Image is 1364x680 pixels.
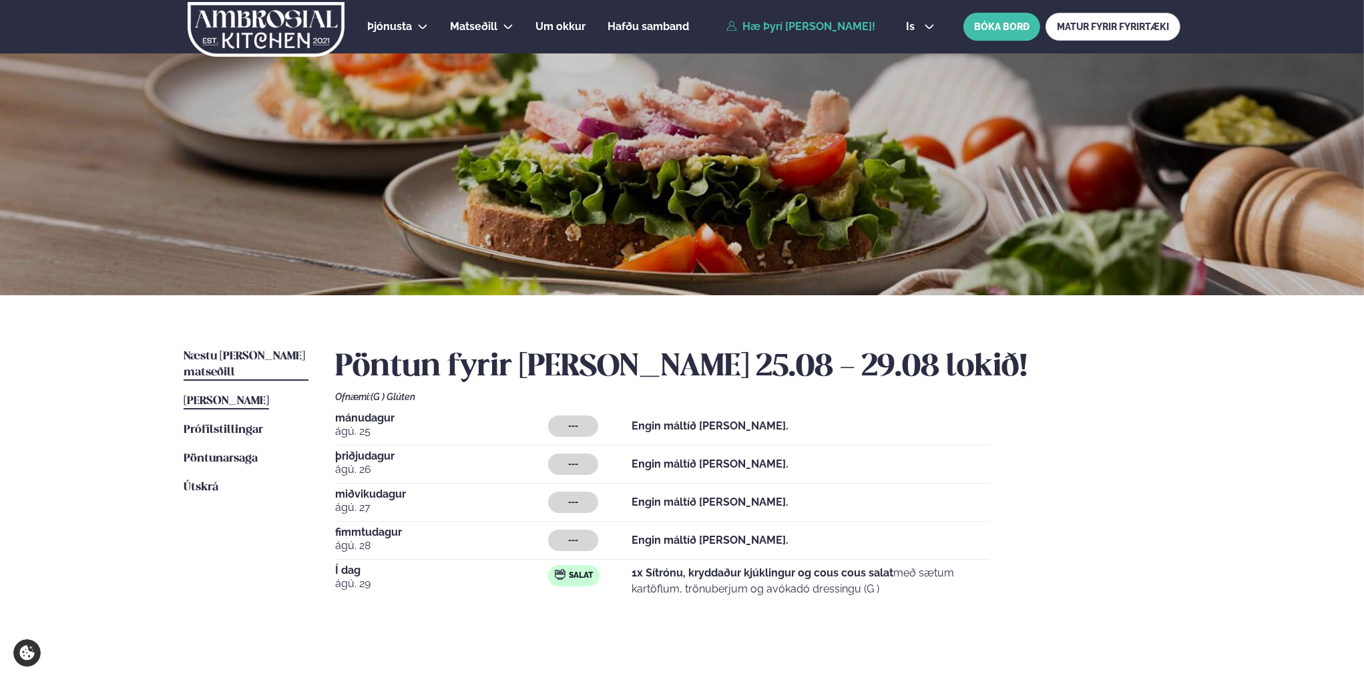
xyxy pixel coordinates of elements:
span: [PERSON_NAME] [184,395,269,407]
strong: Engin máltíð [PERSON_NAME]. [632,419,788,432]
span: Þjónusta [367,20,412,33]
a: Pöntunarsaga [184,451,258,467]
strong: Engin máltíð [PERSON_NAME]. [632,534,788,546]
span: þriðjudagur [335,451,548,462]
a: Útskrá [184,480,218,496]
strong: Engin máltíð [PERSON_NAME]. [632,458,788,470]
span: Um okkur [535,20,586,33]
span: --- [568,459,578,470]
a: Hafðu samband [608,19,689,35]
span: Salat [569,570,593,581]
span: fimmtudagur [335,527,548,538]
button: BÓKA BORÐ [963,13,1040,41]
span: Matseðill [450,20,497,33]
a: Næstu [PERSON_NAME] matseðill [184,349,308,381]
span: Pöntunarsaga [184,453,258,464]
span: Útskrá [184,482,218,493]
span: Í dag [335,565,548,576]
span: miðvikudagur [335,489,548,500]
span: ágú. 28 [335,538,548,554]
span: --- [568,535,578,546]
span: ágú. 26 [335,462,548,478]
img: logo [186,2,346,57]
a: Cookie settings [13,639,41,667]
span: ágú. 29 [335,576,548,592]
div: Ofnæmi: [335,391,1180,402]
button: is [895,21,945,32]
span: Hafðu samband [608,20,689,33]
a: Matseðill [450,19,497,35]
span: ágú. 27 [335,500,548,516]
span: Næstu [PERSON_NAME] matseðill [184,351,305,378]
a: MATUR FYRIR FYRIRTÆKI [1046,13,1180,41]
span: mánudagur [335,413,548,423]
p: með sætum kartöflum, trönuberjum og avókadó dressingu (G ) [632,565,989,597]
a: Um okkur [535,19,586,35]
a: Hæ Þyrí [PERSON_NAME]! [726,21,875,33]
a: Prófílstillingar [184,422,263,438]
h2: Pöntun fyrir [PERSON_NAME] 25.08 - 29.08 lokið! [335,349,1180,386]
span: Prófílstillingar [184,424,263,436]
a: [PERSON_NAME] [184,393,269,409]
a: Þjónusta [367,19,412,35]
span: (G ) Glúten [371,391,415,402]
span: is [906,21,919,32]
span: --- [568,497,578,508]
span: --- [568,421,578,432]
strong: Engin máltíð [PERSON_NAME]. [632,496,788,508]
img: salad.svg [555,569,565,580]
span: ágú. 25 [335,423,548,440]
strong: 1x Sítrónu, kryddaður kjúklingur og cous cous salat [632,566,893,579]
